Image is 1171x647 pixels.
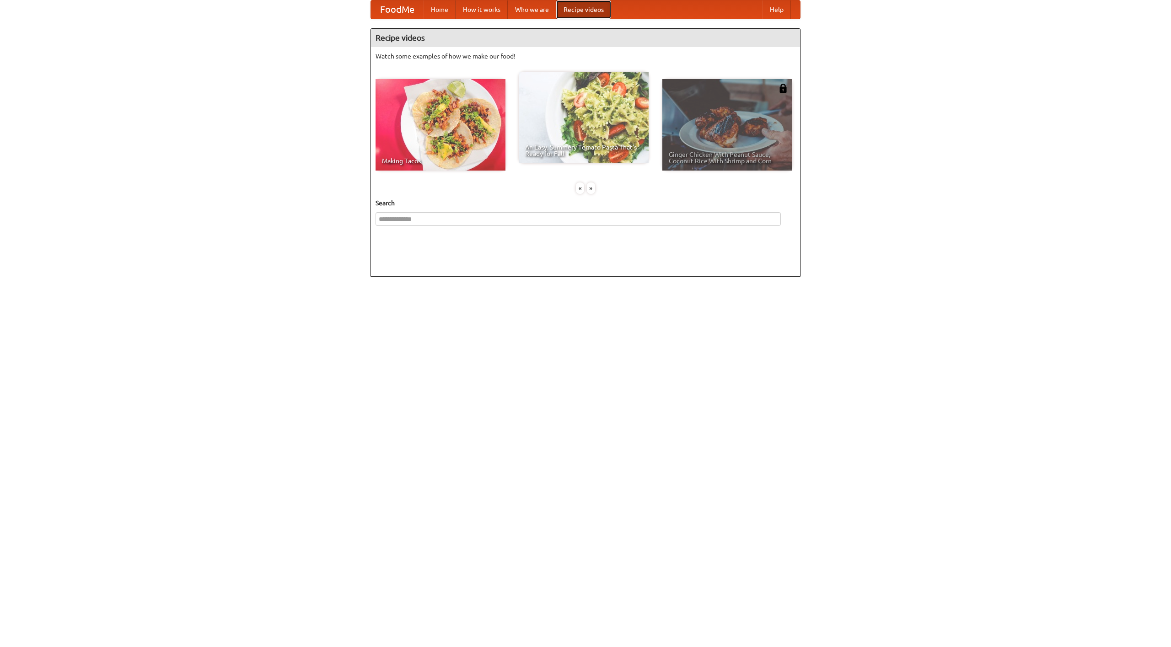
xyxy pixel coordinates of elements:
a: Recipe videos [556,0,611,19]
a: Home [424,0,456,19]
a: Help [763,0,791,19]
h5: Search [376,198,795,208]
span: Making Tacos [382,158,499,164]
h4: Recipe videos [371,29,800,47]
a: Making Tacos [376,79,505,171]
a: FoodMe [371,0,424,19]
a: How it works [456,0,508,19]
span: An Easy, Summery Tomato Pasta That's Ready for Fall [525,144,642,157]
p: Watch some examples of how we make our food! [376,52,795,61]
img: 483408.png [779,84,788,93]
div: « [576,182,584,194]
a: An Easy, Summery Tomato Pasta That's Ready for Fall [519,72,649,163]
a: Who we are [508,0,556,19]
div: » [587,182,595,194]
